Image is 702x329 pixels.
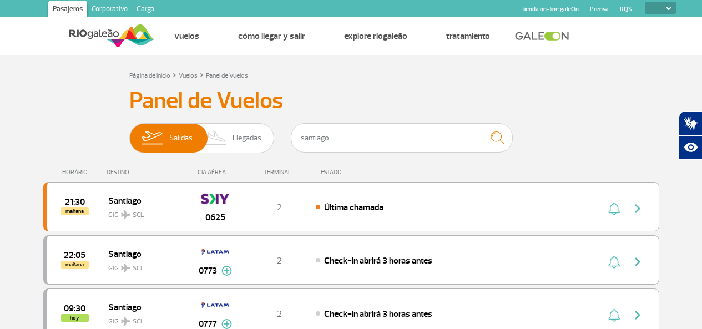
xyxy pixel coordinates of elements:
span: Santiago [108,246,179,261]
span: 2 [277,255,282,266]
a: Vuelos [179,72,198,80]
span: mañana [61,207,89,215]
div: DESTINO [107,169,188,176]
span: hoy [61,314,89,322]
img: sino-painel-voo.svg [608,308,620,322]
span: Santiago [108,300,179,314]
span: Check-in abrirá 3 horas antes [324,308,432,320]
span: 2 [277,308,282,320]
a: Corporativo [87,1,132,19]
a: Panel de Vuelos [206,72,248,80]
div: Plugin de acessibilidade da Hand Talk. [679,111,702,160]
img: destiny_airplane.svg [121,264,130,272]
a: Vuelos [174,31,199,42]
span: GIG [108,311,179,327]
span: 0625 [205,211,225,224]
a: Cómo llegar y salir [238,31,305,42]
span: Check-in abrirá 3 horas antes [324,255,432,266]
span: Salidas [169,124,193,153]
img: slider-desembarque [200,124,233,153]
img: sino-painel-voo.svg [608,202,620,215]
a: Explore RIOgaleão [344,31,407,42]
a: > [200,68,204,81]
a: tienda on-line galeOn [522,6,579,13]
img: mais-info-painel-voo.svg [221,266,232,276]
h3: Panel de Vuelos [129,87,573,115]
div: HORÁRIO [47,169,107,176]
input: Vuelo, ciudad o compañía aérea [291,123,513,153]
span: GIG [108,204,179,220]
span: 0773 [199,264,217,277]
img: destiny_airplane.svg [121,210,130,219]
span: 2025-09-29 21:30:00 [65,198,85,206]
a: Tratamiento [446,31,490,42]
span: Última chamada [324,202,383,213]
span: SCL [133,317,144,327]
a: Página de inicio [129,72,170,80]
img: seta-direita-painel-voo.svg [631,202,644,215]
div: CIA AÉREA [188,169,243,176]
img: seta-direita-painel-voo.svg [631,308,644,322]
a: RQS [620,6,632,13]
span: Llegadas [233,124,261,153]
a: Cargo [132,1,159,19]
button: Abrir recursos assistivos. [679,135,702,160]
img: seta-direita-painel-voo.svg [631,255,644,269]
button: Abrir tradutor de língua de sinais. [679,111,702,135]
img: destiny_airplane.svg [121,317,130,326]
span: 2025-09-29 22:05:00 [64,251,85,259]
a: > [173,68,176,81]
span: Santiago [108,193,179,207]
a: Prensa [590,6,609,13]
div: ESTADO [315,169,406,176]
span: 2 [277,202,282,213]
span: SCL [133,210,144,220]
span: mañana [61,261,89,269]
a: Pasajeros [48,1,87,19]
img: slider-embarque [134,124,169,153]
span: SCL [133,264,144,274]
span: GIG [108,257,179,274]
img: mais-info-painel-voo.svg [221,319,232,329]
span: 2025-09-30 09:30:00 [64,305,85,312]
img: sino-painel-voo.svg [608,255,620,269]
div: TERMINAL [243,169,315,176]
